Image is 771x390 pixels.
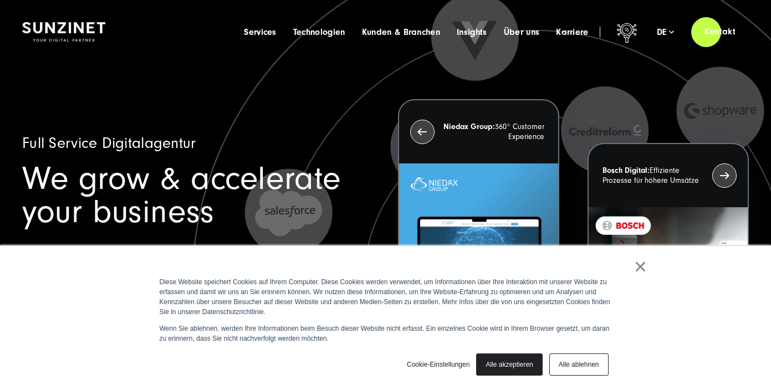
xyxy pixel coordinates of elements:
[691,16,749,48] a: Kontakt
[602,166,706,186] p: Effiziente Prozesse für höhere Umsätze
[293,27,345,38] a: Technologien
[504,27,540,38] a: Über uns
[160,324,612,343] p: Wenn Sie ablehnen, werden Ihre Informationen beim Besuch dieser Website nicht erfasst. Ein einzel...
[634,261,647,271] a: ×
[441,122,544,142] p: 360° Customer Experience
[602,166,650,175] strong: Bosch Digital:
[160,277,612,317] p: Diese Website speichert Cookies auf Ihrem Computer. Diese Cookies werden verwendet, um Informatio...
[556,27,589,38] a: Karriere
[407,360,469,370] a: Cookie-Einstellungen
[399,163,558,359] img: Letztes Projekt von Niedax. Ein Laptop auf dem die Niedax Website geöffnet ist, auf blauem Hinter...
[476,353,542,376] a: Alle akzeptieren
[362,27,440,38] a: Kunden & Branchen
[398,99,559,360] button: Niedax Group:360° Customer Experience Letztes Projekt von Niedax. Ein Laptop auf dem die Niedax W...
[22,135,196,152] span: Full Service Digitalagentur
[244,27,277,38] a: Services
[657,27,675,38] div: de
[457,27,487,38] a: Insights
[22,22,105,42] img: SUNZINET Full Service Digital Agentur
[22,162,373,229] h1: We grow & accelerate your business
[549,353,609,376] a: Alle ablehnen
[443,122,495,131] strong: Niedax Group:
